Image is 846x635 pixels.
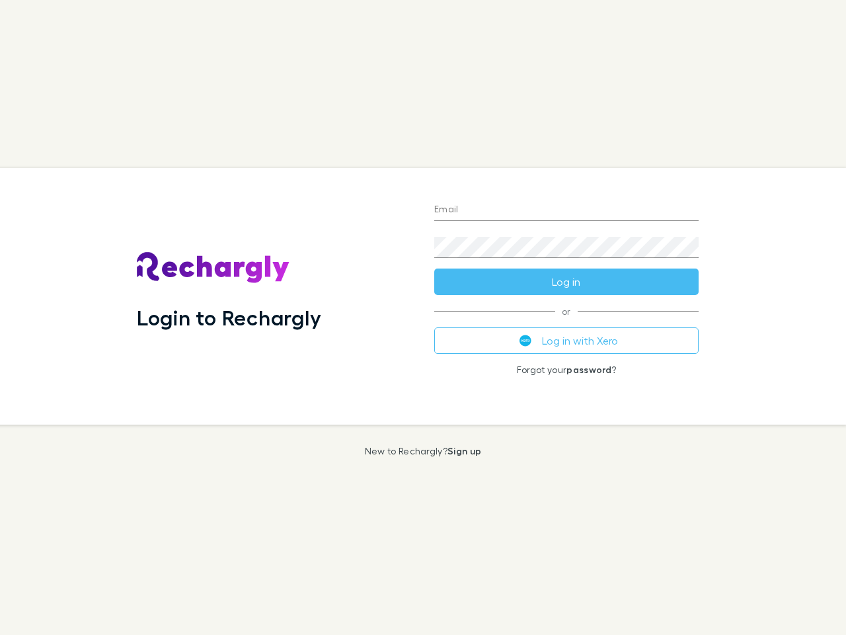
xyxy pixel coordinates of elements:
button: Log in [434,269,699,295]
h1: Login to Rechargly [137,305,321,330]
a: password [566,364,611,375]
p: Forgot your ? [434,364,699,375]
a: Sign up [447,445,481,456]
button: Log in with Xero [434,327,699,354]
p: New to Rechargly? [365,446,482,456]
img: Xero's logo [519,335,531,347]
img: Rechargly's Logo [137,252,290,284]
